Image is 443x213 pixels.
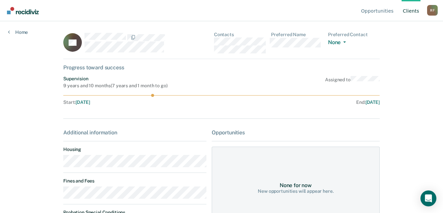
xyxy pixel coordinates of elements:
dt: Housing [63,147,206,152]
dt: Fines and Fees [63,178,206,184]
div: Opportunities [212,129,380,136]
a: Home [8,29,28,35]
button: Profile dropdown button [427,5,438,16]
div: Open Intercom Messenger [420,190,436,206]
dt: Preferred Contact [328,32,380,37]
div: Assigned to [325,76,380,89]
div: Supervision [63,76,167,82]
div: None for now [280,182,312,188]
span: [DATE] [365,100,380,105]
div: 9 years and 10 months ( 7 years and 1 month to go ) [63,83,167,89]
dt: Preferred Name [271,32,323,37]
dt: Contacts [214,32,266,37]
div: End : [224,100,380,105]
div: Start : [63,100,222,105]
div: R F [427,5,438,16]
img: Recidiviz [7,7,39,14]
div: Progress toward success [63,64,380,71]
div: Additional information [63,129,206,136]
span: [DATE] [76,100,90,105]
button: None [328,39,349,47]
div: New opportunities will appear here. [258,188,333,194]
